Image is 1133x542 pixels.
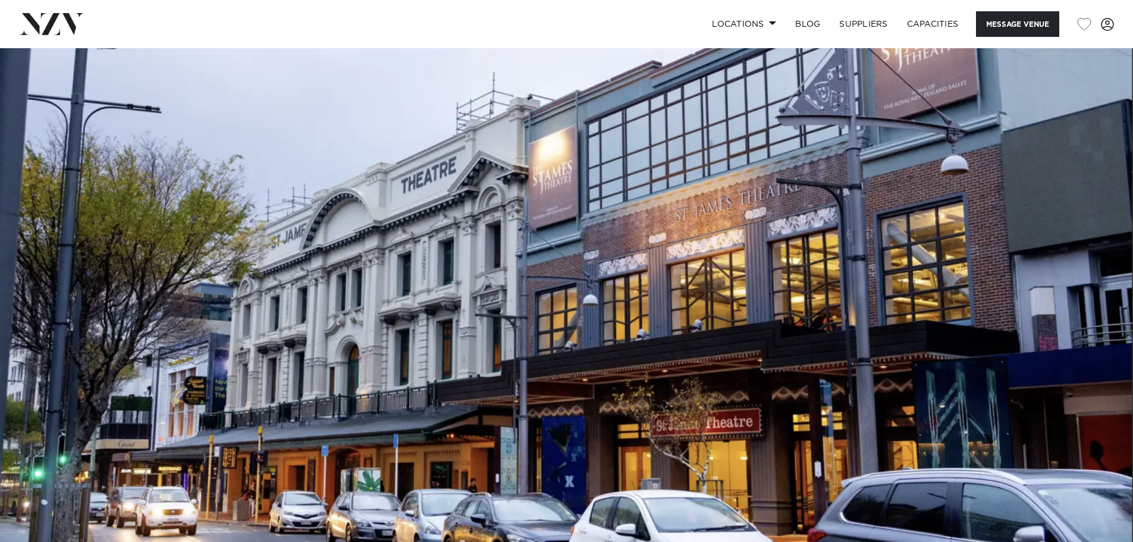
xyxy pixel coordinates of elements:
a: Capacities [897,11,968,37]
a: SUPPLIERS [830,11,897,37]
button: Message Venue [976,11,1059,37]
img: nzv-logo.png [19,13,84,35]
a: BLOG [786,11,830,37]
a: Locations [702,11,786,37]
